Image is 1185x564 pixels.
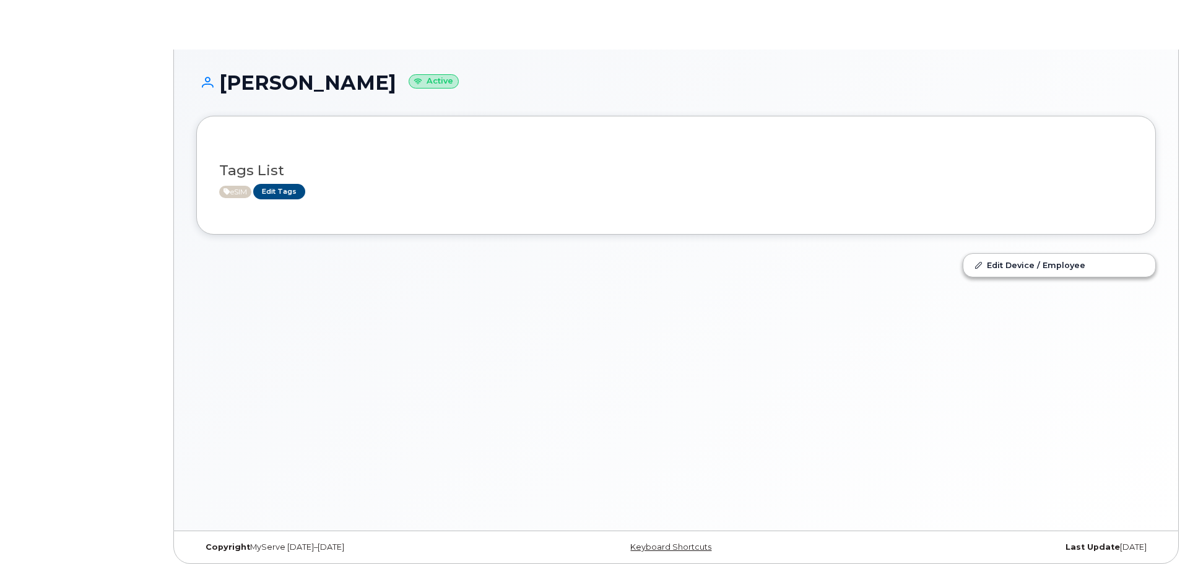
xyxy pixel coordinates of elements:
a: Edit Tags [253,184,305,199]
h3: Tags List [219,163,1133,178]
a: Keyboard Shortcuts [630,542,711,552]
a: Edit Device / Employee [963,254,1155,276]
h1: [PERSON_NAME] [196,72,1156,93]
small: Active [409,74,459,89]
div: [DATE] [836,542,1156,552]
strong: Copyright [206,542,250,552]
div: MyServe [DATE]–[DATE] [196,542,516,552]
strong: Last Update [1066,542,1120,552]
span: Active [219,186,251,198]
